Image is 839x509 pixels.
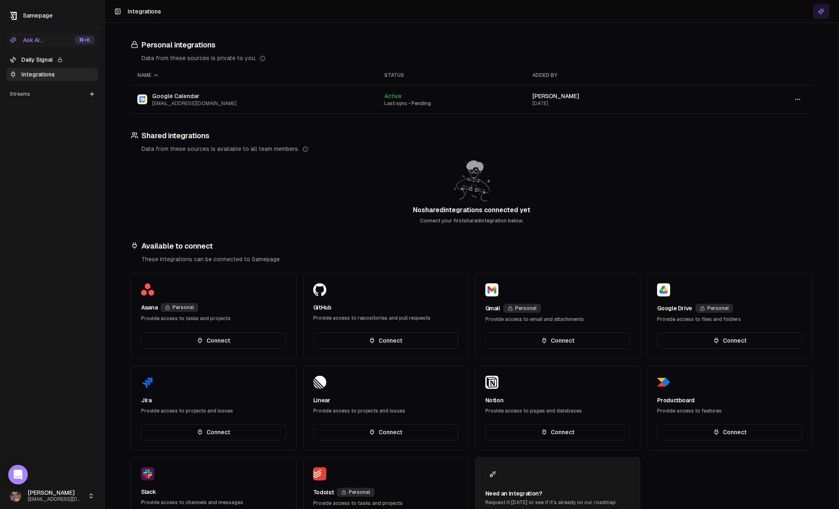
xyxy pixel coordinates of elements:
div: Jira [141,396,152,404]
div: Data from these sources is private to you. [141,54,812,62]
span: [EMAIL_ADDRESS][DOMAIN_NAME] [28,496,85,502]
img: Google Calendar [137,94,147,104]
div: Productboard [657,396,695,404]
button: Connect [657,332,802,349]
img: Linear [313,376,326,389]
img: Google Drive [657,283,670,296]
div: Added by [532,72,717,78]
h3: Available to connect [131,240,812,252]
div: Name [137,72,371,78]
button: Connect [485,424,630,440]
div: Provide access to tasks and projects [313,500,458,507]
div: Provide access to features [657,408,802,414]
img: GitHub [313,283,326,296]
div: ⌘ +K [74,36,94,45]
button: Connect [141,332,286,349]
div: Personal [695,304,733,313]
div: Provide access to channels and messages [141,499,286,506]
img: Jira [141,376,154,389]
div: These integrations can be connected to Samepage. [141,255,812,263]
button: Connect [657,424,802,440]
img: Productboard [657,376,670,389]
div: Streams [7,87,98,101]
img: Slack [141,467,154,480]
div: Slack [141,488,155,496]
h3: Shared integrations [131,130,812,141]
div: Provide access to pages and databases [485,408,630,414]
img: Todoist [313,467,326,480]
button: Connect [141,424,286,440]
div: Provide access to projects and issues [313,408,458,414]
button: Connect [485,332,630,349]
div: Data from these sources is available to all team members. [141,145,812,153]
div: Last sync • Pending [384,100,519,107]
div: Personal [161,303,198,312]
h3: Personal integrations [131,39,812,51]
div: Gmail [485,304,500,312]
span: [PERSON_NAME] [532,93,579,99]
a: Integrations [7,68,98,81]
div: Personal [503,304,541,313]
button: [PERSON_NAME][EMAIL_ADDRESS][DOMAIN_NAME] [7,486,98,506]
div: Status [384,72,519,78]
div: Todoist [313,488,334,496]
span: [PERSON_NAME] [28,489,85,497]
span: Active [384,93,402,99]
span: Google Calendar [152,92,237,100]
span: Samepage [23,12,53,19]
button: Ask AI...⌘+K [7,34,98,47]
div: Provide access to email and attachments [485,316,630,323]
div: Notion [485,396,504,404]
img: Asana [141,283,154,296]
button: Connect [313,424,458,440]
img: _image [10,490,21,502]
div: Open Intercom Messenger [8,465,28,484]
p: Connect your first shared integration below. [406,218,537,224]
div: [DATE] [532,100,717,107]
div: Linear [313,396,330,404]
h1: Integrations [128,7,161,16]
a: Daily Signal [7,53,98,66]
div: Ask AI... [10,36,43,44]
img: Notion [485,376,498,389]
h2: No shared integrations connected yet [406,205,537,215]
div: Provide access to tasks and projects [141,315,286,322]
div: Provide access to repositories and pull requests [313,315,458,321]
button: Connect [313,332,458,349]
span: [EMAIL_ADDRESS][DOMAIN_NAME] [152,100,237,107]
img: Gmail [485,283,498,296]
div: Provide access to projects and issues [141,408,286,414]
div: Asana [141,303,157,312]
div: Provide access to files and folders [657,316,802,323]
div: Request it [DATE] or see if it's already on our roadmap. [485,499,630,506]
div: Need an integration? [485,489,630,498]
div: Personal [337,488,375,497]
div: Google Drive [657,304,692,312]
div: GitHub [313,303,332,312]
